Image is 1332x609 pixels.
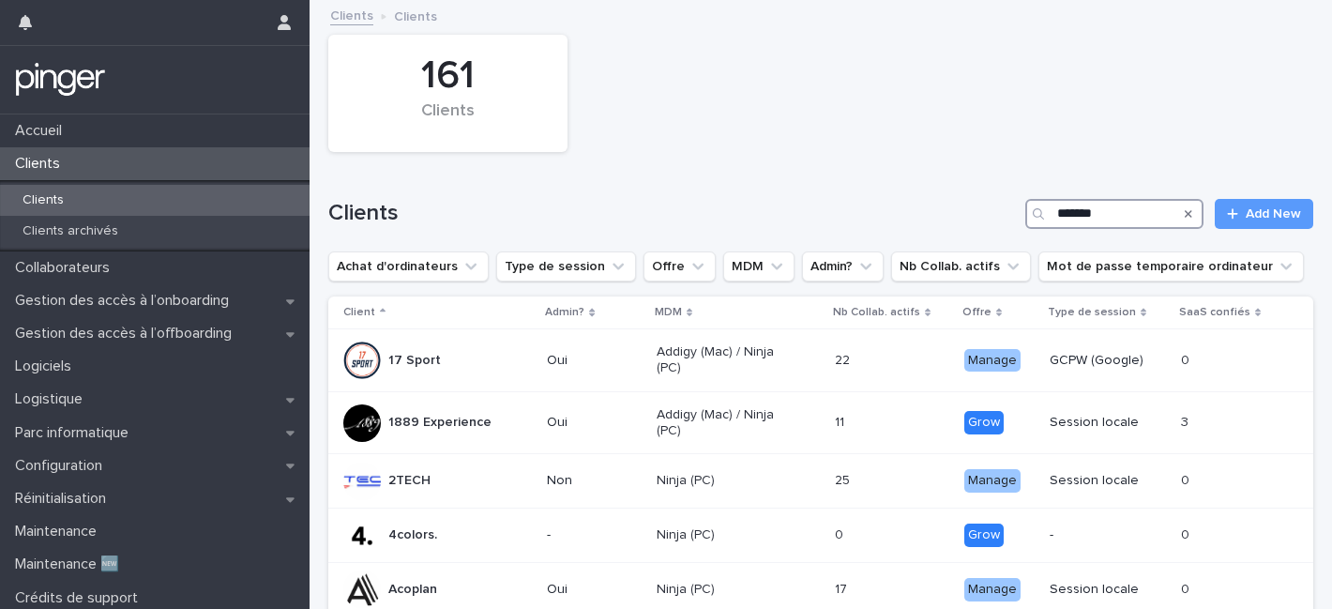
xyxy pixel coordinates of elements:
p: SaaS confiés [1179,302,1250,323]
button: Nb Collab. actifs [891,251,1031,282]
p: Nb Collab. actifs [833,302,920,323]
tr: 1889 ExperienceOuiAddigy (Mac) / Ninja (PC)1111 GrowSession locale33 [328,391,1313,454]
button: Admin? [802,251,884,282]
button: Achat d'ordinateurs [328,251,489,282]
img: mTgBEunGTSyRkCgitkcU [15,61,106,99]
p: 17 Sport [388,353,441,369]
p: Accueil [8,122,77,140]
p: Maintenance [8,523,112,540]
p: 0 [1181,349,1193,369]
p: 4colors. [388,527,437,543]
p: Admin? [545,302,584,323]
p: 0 [1181,524,1193,543]
p: 0 [1181,469,1193,489]
button: Offre [643,251,716,282]
p: Type de session [1048,302,1136,323]
button: Type de session [496,251,636,282]
p: 17 [835,578,851,598]
p: Non [547,473,642,489]
p: Clients [8,155,75,173]
p: 25 [835,469,854,489]
button: Mot de passe temporaire ordinateur [1038,251,1304,282]
div: 161 [360,53,536,99]
a: Add New [1215,199,1313,229]
p: Ninja (PC) [657,473,791,489]
p: Session locale [1050,582,1166,598]
p: Oui [547,582,642,598]
p: Oui [547,415,642,431]
p: MDM [655,302,682,323]
p: Client [343,302,375,323]
p: Maintenance 🆕 [8,556,134,573]
p: Acoplan [388,582,437,598]
p: Offre [962,302,991,323]
div: Grow [964,411,1004,434]
p: Configuration [8,457,117,475]
p: 0 [835,524,847,543]
tr: 2TECHNonNinja (PC)2525 ManageSession locale00 [328,454,1313,509]
p: Session locale [1050,415,1166,431]
p: 22 [835,349,854,369]
p: Logistique [8,390,98,408]
p: Réinitialisation [8,490,121,508]
p: - [1050,527,1166,543]
p: Logiciels [8,358,86,375]
p: 0 [1181,578,1193,598]
p: 3 [1181,411,1192,431]
span: Add New [1246,207,1301,221]
div: Grow [964,524,1004,547]
p: 2TECH [388,473,431,489]
tr: 4colors.-Ninja (PC)00 Grow-00 [328,509,1313,563]
p: GCPW (Google) [1050,353,1166,369]
p: Clients [8,192,79,208]
p: Clients [394,5,437,25]
div: Manage [964,349,1021,373]
p: Parc informatique [8,424,144,442]
p: Ninja (PC) [657,527,791,543]
h1: Clients [328,200,1018,227]
p: Addigy (Mac) / Ninja (PC) [657,344,791,376]
tr: 17 SportOuiAddigy (Mac) / Ninja (PC)2222 ManageGCPW (Google)00 [328,329,1313,392]
p: Ninja (PC) [657,582,791,598]
p: 11 [835,411,848,431]
p: Oui [547,353,642,369]
p: Collaborateurs [8,259,125,277]
p: Crédits de support [8,589,153,607]
p: 1889 Experience [388,415,492,431]
div: Manage [964,469,1021,493]
p: - [547,527,642,543]
p: Gestion des accès à l’onboarding [8,292,244,310]
p: Clients archivés [8,223,133,239]
div: Clients [360,101,536,141]
a: Clients [330,4,373,25]
input: Search [1025,199,1203,229]
button: MDM [723,251,795,282]
p: Addigy (Mac) / Ninja (PC) [657,407,791,439]
p: Gestion des accès à l’offboarding [8,325,247,343]
p: Session locale [1050,473,1166,489]
div: Manage [964,578,1021,601]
